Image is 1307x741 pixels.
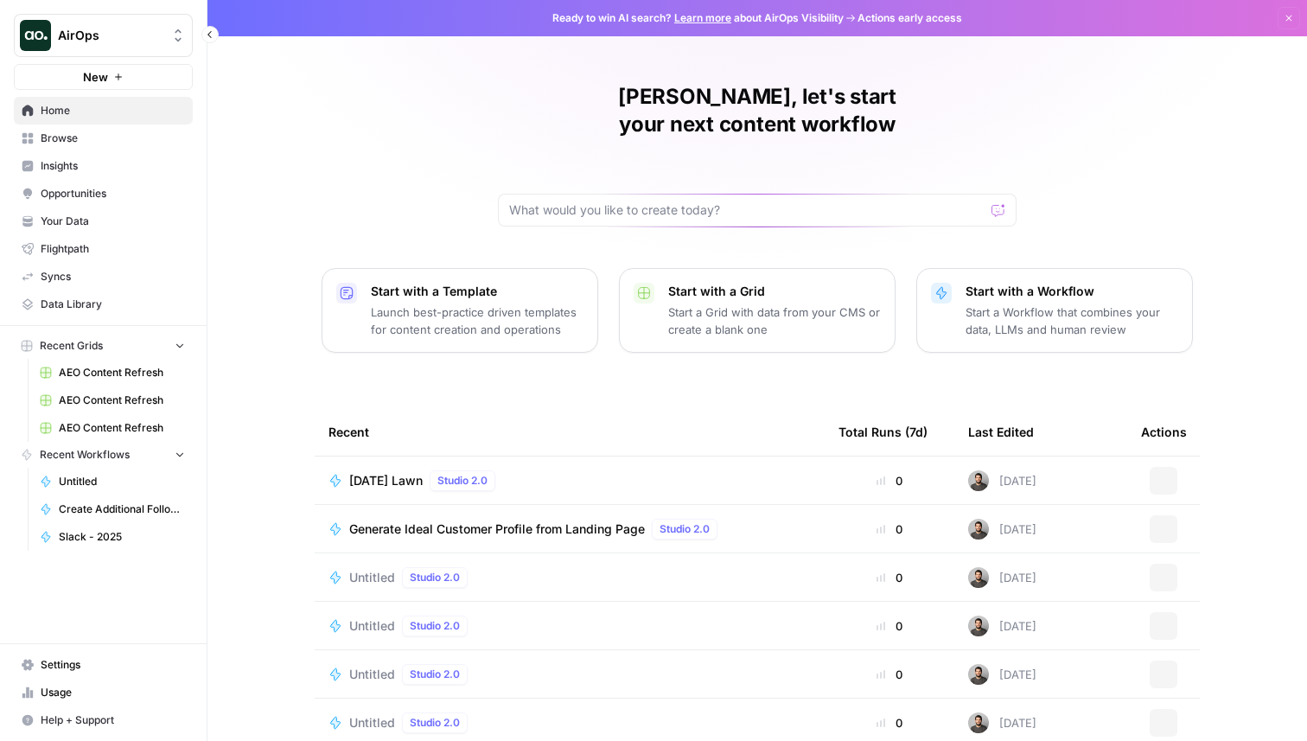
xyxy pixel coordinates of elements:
[32,523,193,551] a: Slack - 2025
[966,283,1178,300] p: Start with a Workflow
[968,664,989,685] img: 16hj2zu27bdcdvv6x26f6v9ttfr9
[410,715,460,731] span: Studio 2.0
[619,268,896,353] button: Start with a GridStart a Grid with data from your CMS or create a blank one
[968,616,989,636] img: 16hj2zu27bdcdvv6x26f6v9ttfr9
[968,408,1034,456] div: Last Edited
[14,706,193,734] button: Help + Support
[552,10,844,26] span: Ready to win AI search? about AirOps Visibility
[916,268,1193,353] button: Start with a WorkflowStart a Workflow that combines your data, LLMs and human review
[14,263,193,291] a: Syncs
[410,618,460,634] span: Studio 2.0
[968,616,1036,636] div: [DATE]
[1141,408,1187,456] div: Actions
[41,657,185,673] span: Settings
[838,408,928,456] div: Total Runs (7d)
[410,667,460,682] span: Studio 2.0
[32,414,193,442] a: AEO Content Refresh
[14,208,193,235] a: Your Data
[410,570,460,585] span: Studio 2.0
[32,495,193,523] a: Create Additional Follow-Up
[41,214,185,229] span: Your Data
[838,666,940,683] div: 0
[668,303,881,338] p: Start a Grid with data from your CMS or create a blank one
[14,651,193,679] a: Settings
[14,235,193,263] a: Flightpath
[14,180,193,208] a: Opportunities
[32,468,193,495] a: Untitled
[349,617,395,635] span: Untitled
[41,103,185,118] span: Home
[968,567,989,588] img: 16hj2zu27bdcdvv6x26f6v9ttfr9
[349,569,395,586] span: Untitled
[20,20,51,51] img: AirOps Logo
[59,420,185,436] span: AEO Content Refresh
[838,521,940,538] div: 0
[349,521,645,538] span: Generate Ideal Customer Profile from Landing Page
[41,131,185,146] span: Browse
[660,521,710,537] span: Studio 2.0
[968,712,1036,733] div: [DATE]
[968,470,1036,491] div: [DATE]
[966,303,1178,338] p: Start a Workflow that combines your data, LLMs and human review
[41,297,185,312] span: Data Library
[858,10,962,26] span: Actions early access
[968,712,989,733] img: 16hj2zu27bdcdvv6x26f6v9ttfr9
[59,393,185,408] span: AEO Content Refresh
[498,83,1017,138] h1: [PERSON_NAME], let's start your next content workflow
[41,241,185,257] span: Flightpath
[41,685,185,700] span: Usage
[968,664,1036,685] div: [DATE]
[41,186,185,201] span: Opportunities
[674,11,731,24] a: Learn more
[14,291,193,318] a: Data Library
[40,338,103,354] span: Recent Grids
[968,519,989,540] img: 16hj2zu27bdcdvv6x26f6v9ttfr9
[838,472,940,489] div: 0
[968,470,989,491] img: 16hj2zu27bdcdvv6x26f6v9ttfr9
[59,365,185,380] span: AEO Content Refresh
[14,64,193,90] button: New
[838,617,940,635] div: 0
[14,97,193,125] a: Home
[328,616,811,636] a: UntitledStudio 2.0
[41,269,185,284] span: Syncs
[41,158,185,174] span: Insights
[41,712,185,728] span: Help + Support
[668,283,881,300] p: Start with a Grid
[328,408,811,456] div: Recent
[14,442,193,468] button: Recent Workflows
[838,714,940,731] div: 0
[328,712,811,733] a: UntitledStudio 2.0
[968,519,1036,540] div: [DATE]
[83,68,108,86] span: New
[437,473,488,489] span: Studio 2.0
[14,333,193,359] button: Recent Grids
[328,470,811,491] a: [DATE] LawnStudio 2.0
[371,283,583,300] p: Start with a Template
[968,567,1036,588] div: [DATE]
[14,152,193,180] a: Insights
[371,303,583,338] p: Launch best-practice driven templates for content creation and operations
[59,501,185,517] span: Create Additional Follow-Up
[58,27,163,44] span: AirOps
[509,201,985,219] input: What would you like to create today?
[349,714,395,731] span: Untitled
[40,447,130,463] span: Recent Workflows
[349,666,395,683] span: Untitled
[322,268,598,353] button: Start with a TemplateLaunch best-practice driven templates for content creation and operations
[14,14,193,57] button: Workspace: AirOps
[32,359,193,386] a: AEO Content Refresh
[59,474,185,489] span: Untitled
[328,519,811,540] a: Generate Ideal Customer Profile from Landing PageStudio 2.0
[59,529,185,545] span: Slack - 2025
[32,386,193,414] a: AEO Content Refresh
[328,664,811,685] a: UntitledStudio 2.0
[349,472,423,489] span: [DATE] Lawn
[838,569,940,586] div: 0
[14,125,193,152] a: Browse
[328,567,811,588] a: UntitledStudio 2.0
[14,679,193,706] a: Usage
